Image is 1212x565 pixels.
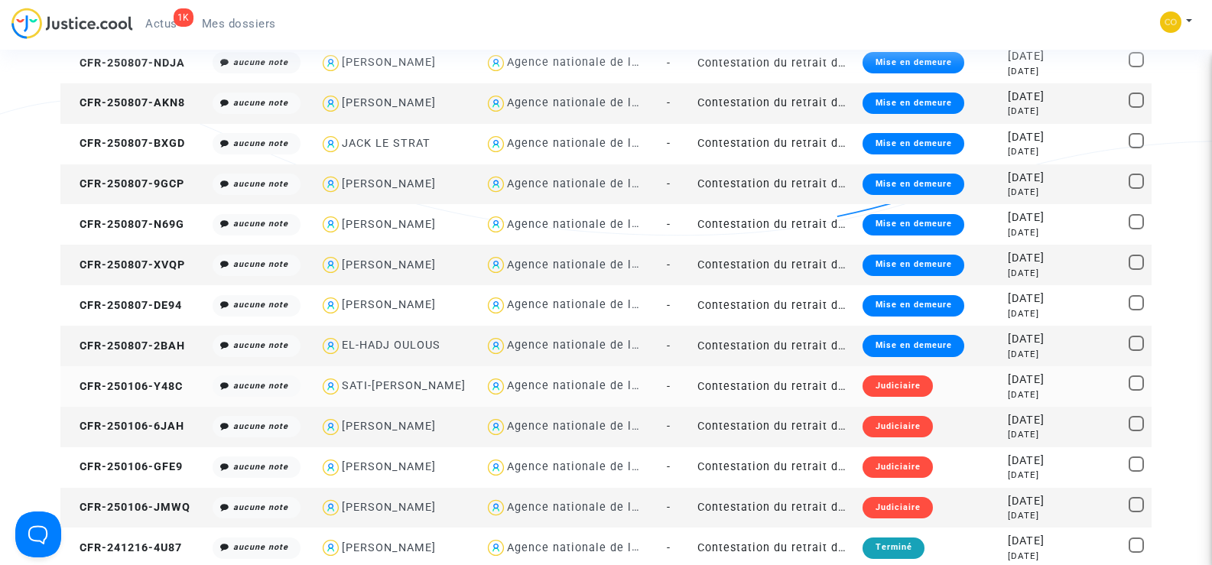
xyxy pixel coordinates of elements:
[342,177,436,190] div: [PERSON_NAME]
[667,218,671,231] span: -
[863,255,963,276] div: Mise en demeure
[1008,469,1052,482] div: [DATE]
[692,245,857,285] td: Contestation du retrait de [PERSON_NAME] par l'ANAH (mandataire)
[190,12,288,35] a: Mes dossiers
[66,177,184,190] span: CFR-250807-9GCP
[66,299,182,312] span: CFR-250807-DE94
[692,83,857,124] td: Contestation du retrait de [PERSON_NAME] par l'ANAH (mandataire)
[320,133,342,155] img: icon-user.svg
[342,460,436,473] div: [PERSON_NAME]
[66,541,182,554] span: CFR-241216-4U87
[692,164,857,205] td: Contestation du retrait de [PERSON_NAME] par l'ANAH (mandataire)
[667,177,671,190] span: -
[507,258,675,271] div: Agence nationale de l'habitat
[233,340,288,350] i: aucune note
[66,258,185,271] span: CFR-250807-XVQP
[233,542,288,552] i: aucune note
[1008,493,1052,510] div: [DATE]
[1008,509,1052,522] div: [DATE]
[66,380,183,393] span: CFR-250106-Y48C
[342,258,436,271] div: [PERSON_NAME]
[1008,453,1052,469] div: [DATE]
[342,298,436,311] div: [PERSON_NAME]
[667,96,671,109] span: -
[863,214,963,235] div: Mise en demeure
[507,501,675,514] div: Agence nationale de l'habitat
[233,57,288,67] i: aucune note
[863,456,932,478] div: Judiciaire
[145,17,177,31] span: Actus
[863,375,932,397] div: Judiciaire
[66,218,184,231] span: CFR-250807-N69G
[1008,331,1052,348] div: [DATE]
[863,295,963,317] div: Mise en demeure
[863,93,963,114] div: Mise en demeure
[1008,65,1052,78] div: [DATE]
[342,137,431,150] div: JACK LE STRAT
[485,52,507,74] img: icon-user.svg
[667,501,671,514] span: -
[692,204,857,245] td: Contestation du retrait de [PERSON_NAME] par l'ANAH (mandataire)
[1008,550,1052,563] div: [DATE]
[233,219,288,229] i: aucune note
[1008,307,1052,320] div: [DATE]
[692,407,857,447] td: Contestation du retrait de [PERSON_NAME] par l'ANAH (mandataire)
[507,96,675,109] div: Agence nationale de l'habitat
[485,537,507,559] img: icon-user.svg
[1008,533,1052,550] div: [DATE]
[320,294,342,317] img: icon-user.svg
[1008,388,1052,401] div: [DATE]
[11,8,133,39] img: jc-logo.svg
[863,174,963,195] div: Mise en demeure
[485,497,507,519] img: icon-user.svg
[1008,226,1052,239] div: [DATE]
[485,93,507,115] img: icon-user.svg
[320,537,342,559] img: icon-user.svg
[342,56,436,69] div: [PERSON_NAME]
[507,339,675,352] div: Agence nationale de l'habitat
[485,213,507,235] img: icon-user.svg
[692,43,857,83] td: Contestation du retrait de [PERSON_NAME] par l'ANAH (mandataire)
[1160,11,1181,33] img: 84a266a8493598cb3cce1313e02c3431
[66,339,185,352] span: CFR-250807-2BAH
[233,138,288,148] i: aucune note
[233,179,288,189] i: aucune note
[320,52,342,74] img: icon-user.svg
[320,254,342,276] img: icon-user.svg
[1008,209,1052,226] div: [DATE]
[1008,129,1052,146] div: [DATE]
[692,326,857,366] td: Contestation du retrait de [PERSON_NAME] par l'ANAH (mandataire)
[15,511,61,557] iframe: Help Scout Beacon - Open
[485,254,507,276] img: icon-user.svg
[233,421,288,431] i: aucune note
[1008,145,1052,158] div: [DATE]
[667,258,671,271] span: -
[1008,348,1052,361] div: [DATE]
[507,298,675,311] div: Agence nationale de l'habitat
[66,460,183,473] span: CFR-250106-GFE9
[233,259,288,269] i: aucune note
[320,456,342,479] img: icon-user.svg
[667,380,671,393] span: -
[667,137,671,150] span: -
[66,137,185,150] span: CFR-250807-BXGD
[202,17,276,31] span: Mes dossiers
[320,174,342,196] img: icon-user.svg
[863,497,932,518] div: Judiciaire
[863,416,932,437] div: Judiciaire
[507,379,675,392] div: Agence nationale de l'habitat
[1008,372,1052,388] div: [DATE]
[667,299,671,312] span: -
[1008,170,1052,187] div: [DATE]
[320,497,342,519] img: icon-user.svg
[863,537,924,559] div: Terminé
[692,285,857,326] td: Contestation du retrait de [PERSON_NAME] par l'ANAH (mandataire)
[133,12,190,35] a: 1KActus
[233,462,288,472] i: aucune note
[692,488,857,528] td: Contestation du retrait de [PERSON_NAME] par l'ANAH (mandataire)
[692,447,857,488] td: Contestation du retrait de [PERSON_NAME] par l'ANAH (mandataire)
[342,96,436,109] div: [PERSON_NAME]
[320,416,342,438] img: icon-user.svg
[507,218,675,231] div: Agence nationale de l'habitat
[174,8,193,27] div: 1K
